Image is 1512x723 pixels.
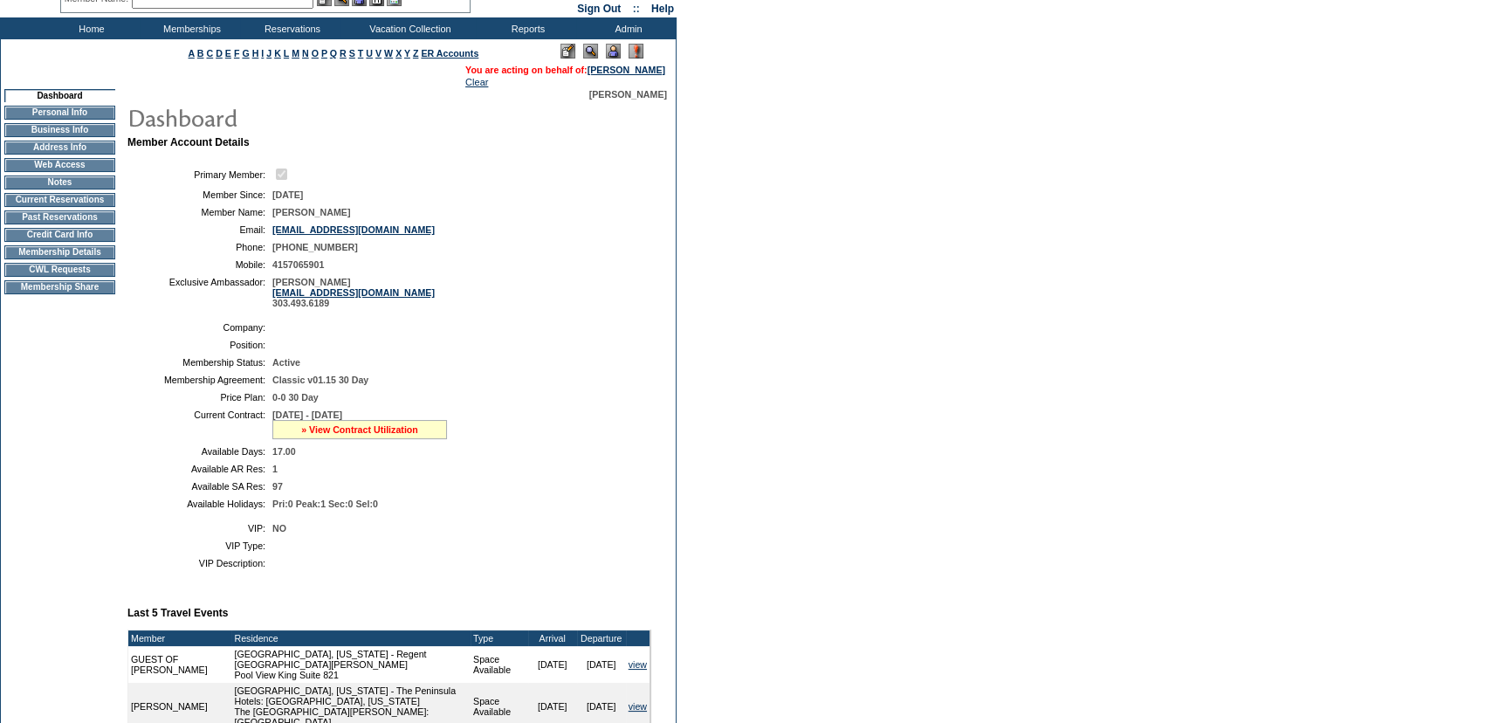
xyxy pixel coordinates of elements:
[272,259,324,270] span: 4157065901
[4,176,115,189] td: Notes
[272,464,278,474] span: 1
[128,646,231,683] td: GUEST OF [PERSON_NAME]
[134,224,265,235] td: Email:
[272,287,435,298] a: [EMAIL_ADDRESS][DOMAIN_NAME]
[134,166,265,182] td: Primary Member:
[577,646,626,683] td: [DATE]
[4,280,115,294] td: Membership Share
[301,424,418,435] a: » View Contract Utilization
[629,701,647,712] a: view
[134,340,265,350] td: Position:
[606,44,621,59] img: Impersonate
[216,48,223,59] a: D
[633,3,640,15] span: ::
[4,89,115,102] td: Dashboard
[134,499,265,509] td: Available Holidays:
[4,141,115,155] td: Address Info
[134,410,265,439] td: Current Contract:
[234,48,240,59] a: F
[577,630,626,646] td: Departure
[128,630,231,646] td: Member
[240,17,340,39] td: Reservations
[471,630,528,646] td: Type
[395,48,402,59] a: X
[528,630,577,646] td: Arrival
[134,464,265,474] td: Available AR Res:
[272,224,435,235] a: [EMAIL_ADDRESS][DOMAIN_NAME]
[127,100,476,134] img: pgTtlDashboard.gif
[272,410,342,420] span: [DATE] - [DATE]
[4,158,115,172] td: Web Access
[272,499,378,509] span: Pri:0 Peak:1 Sec:0 Sel:0
[560,44,575,59] img: Edit Mode
[312,48,319,59] a: O
[272,207,350,217] span: [PERSON_NAME]
[292,48,299,59] a: M
[134,446,265,457] td: Available Days:
[330,48,337,59] a: Q
[272,242,358,252] span: [PHONE_NUMBER]
[302,48,309,59] a: N
[272,357,300,368] span: Active
[252,48,259,59] a: H
[384,48,393,59] a: W
[340,48,347,59] a: R
[134,481,265,492] td: Available SA Res:
[4,106,115,120] td: Personal Info
[39,17,140,39] td: Home
[284,48,289,59] a: L
[340,17,476,39] td: Vacation Collection
[272,375,368,385] span: Classic v01.15 30 Day
[231,630,471,646] td: Residence
[4,210,115,224] td: Past Reservations
[272,392,319,403] span: 0-0 30 Day
[366,48,373,59] a: U
[272,523,286,534] span: NO
[577,3,621,15] a: Sign Out
[140,17,240,39] td: Memberships
[206,48,213,59] a: C
[134,259,265,270] td: Mobile:
[134,357,265,368] td: Membership Status:
[134,322,265,333] td: Company:
[134,242,265,252] td: Phone:
[588,65,665,75] a: [PERSON_NAME]
[266,48,271,59] a: J
[134,392,265,403] td: Price Plan:
[471,646,528,683] td: Space Available
[465,65,665,75] span: You are acting on behalf of:
[629,659,647,670] a: view
[413,48,419,59] a: Z
[528,646,577,683] td: [DATE]
[4,193,115,207] td: Current Reservations
[134,277,265,308] td: Exclusive Ambassador:
[4,245,115,259] td: Membership Details
[583,44,598,59] img: View Mode
[476,17,576,39] td: Reports
[134,541,265,551] td: VIP Type:
[272,277,435,308] span: [PERSON_NAME] 303.493.6189
[421,48,478,59] a: ER Accounts
[321,48,327,59] a: P
[134,558,265,568] td: VIP Description:
[134,375,265,385] td: Membership Agreement:
[127,136,250,148] b: Member Account Details
[349,48,355,59] a: S
[197,48,204,59] a: B
[358,48,364,59] a: T
[272,481,283,492] span: 97
[465,77,488,87] a: Clear
[629,44,643,59] img: Log Concern/Member Elevation
[189,48,195,59] a: A
[134,523,265,534] td: VIP:
[272,446,296,457] span: 17.00
[231,646,471,683] td: [GEOGRAPHIC_DATA], [US_STATE] - Regent [GEOGRAPHIC_DATA][PERSON_NAME] Pool View King Suite 821
[261,48,264,59] a: I
[589,89,667,100] span: [PERSON_NAME]
[274,48,281,59] a: K
[272,189,303,200] span: [DATE]
[4,123,115,137] td: Business Info
[134,189,265,200] td: Member Since:
[375,48,381,59] a: V
[4,228,115,242] td: Credit Card Info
